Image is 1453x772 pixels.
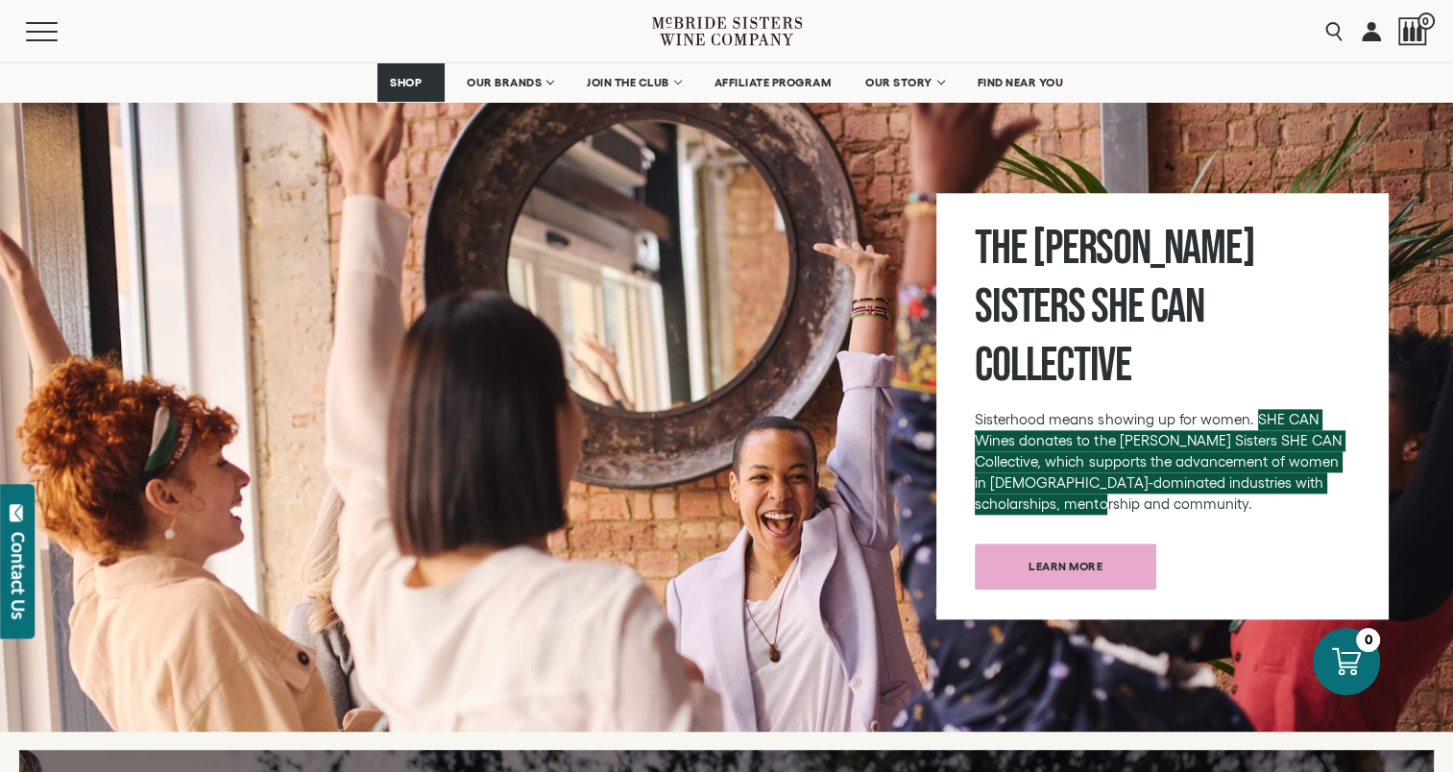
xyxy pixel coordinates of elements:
[995,547,1136,585] span: Learn more
[1417,12,1435,30] span: 0
[467,76,542,89] span: OUR BRANDS
[390,76,423,89] span: SHOP
[853,63,956,102] a: OUR STORY
[26,22,95,41] button: Mobile Menu Trigger
[454,63,565,102] a: OUR BRANDS
[865,76,932,89] span: OUR STORY
[702,63,844,102] a: AFFILIATE PROGRAM
[975,337,1131,395] span: Collective
[1032,220,1254,277] span: [PERSON_NAME]
[377,63,445,102] a: SHOP
[978,76,1064,89] span: FIND NEAR YOU
[1356,628,1380,652] div: 0
[965,63,1077,102] a: FIND NEAR YOU
[975,220,1026,277] span: The
[1150,278,1204,336] span: CAN
[714,76,832,89] span: AFFILIATE PROGRAM
[9,532,28,619] div: Contact Us
[975,409,1349,515] p: Sisterhood means showing up for women. SHE CAN Wines donates to the [PERSON_NAME] Sisters SHE CAN...
[975,543,1156,590] a: Learn more
[587,76,669,89] span: JOIN THE CLUB
[574,63,692,102] a: JOIN THE CLUB
[1091,278,1143,336] span: SHE
[975,278,1085,336] span: Sisters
